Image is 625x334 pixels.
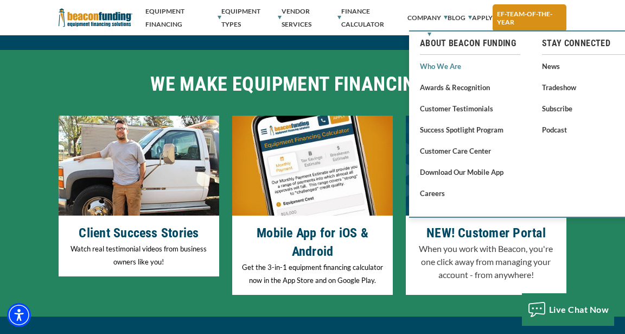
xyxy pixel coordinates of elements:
a: About Beacon Funding [420,37,520,50]
a: Company [407,2,448,34]
a: Customer Testimonials [420,102,520,115]
div: Accessibility Menu [7,303,31,327]
span: Watch real testimonial videos from business owners like you! [71,244,207,266]
a: Success Spotlight Program [420,123,520,136]
a: Careers [420,186,520,200]
a: Who We Are [420,59,520,73]
span: Live Chat Now [549,304,609,314]
a: ef-team-of-the-year [493,4,566,31]
a: Download our Mobile App [420,165,520,179]
a: Awards & Recognition [420,80,520,94]
a: Customer Care Center [420,144,520,157]
img: Video of customer who is a tow truck driver in front of his tow truck smiling [59,116,219,216]
h2: WE MAKE EQUIPMENT FINANCING EASY [59,72,566,97]
h4: Mobile App for iOS & Android [240,224,385,261]
a: Blog [448,2,472,34]
img: customer portal [406,116,566,216]
p: When you work with Beacon, you're one click away from managing your account - from anywhere! [414,242,558,281]
a: Apply [472,2,493,34]
span: Get the 3-in-1 equipment financing calculator now in the App Store and on Google Play. [242,263,383,285]
img: Instant Estimates Online Calculator Phone [232,116,393,216]
h4: NEW! Customer Portal [414,224,558,242]
button: Live Chat Now [522,293,615,326]
h4: Client Success Stories [67,224,211,242]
